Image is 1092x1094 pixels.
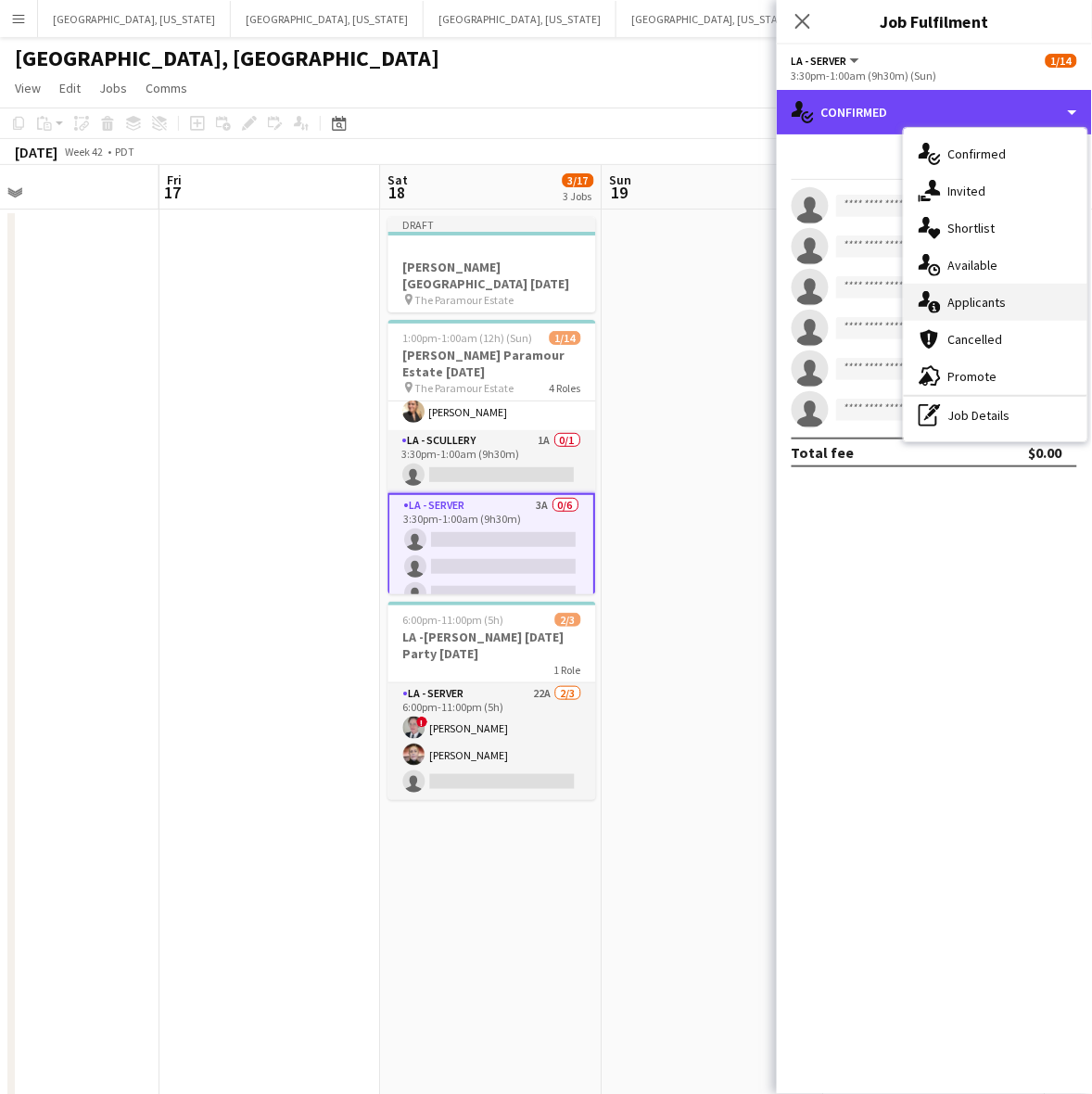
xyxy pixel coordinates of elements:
[403,613,504,627] span: 6:00pm-11:00pm (5h)
[388,430,596,493] app-card-role: LA - Scullery1A0/13:30pm-1:00am (9h30m)
[388,172,409,188] span: Sat
[386,182,409,203] span: 18
[415,293,514,307] span: The Paramour Estate
[167,172,182,188] span: Fri
[424,1,616,37] button: [GEOGRAPHIC_DATA], [US_STATE]
[388,493,596,694] app-card-role: LA - Server3A0/63:30pm-1:00am (9h30m)
[564,189,593,203] div: 3 Jobs
[777,9,1092,33] h3: Job Fulfilment
[15,143,57,161] div: [DATE]
[948,294,1007,311] span: Applicants
[777,90,1092,134] div: Confirmed
[948,257,998,273] span: Available
[904,397,1087,434] div: Job Details
[59,80,81,96] span: Edit
[417,717,428,728] span: !
[92,76,134,100] a: Jobs
[948,331,1003,348] span: Cancelled
[610,172,632,188] span: Sun
[948,368,997,385] span: Promote
[415,381,514,395] span: The Paramour Estate
[403,331,533,345] span: 1:00pm-1:00am (12h) (Sun)
[115,145,134,159] div: PDT
[792,443,855,462] div: Total fee
[99,80,127,96] span: Jobs
[146,80,187,96] span: Comms
[555,613,581,627] span: 2/3
[948,220,996,236] span: Shortlist
[563,173,594,187] span: 3/17
[1046,54,1077,68] span: 1/14
[388,217,596,232] div: Draft
[792,54,847,68] span: LA - Server
[792,54,862,68] button: LA - Server
[388,320,596,594] app-job-card: 1:00pm-1:00am (12h) (Sun)1/14[PERSON_NAME] Paramour Estate [DATE] The Paramour Estate4 Roles Capt...
[138,76,195,100] a: Comms
[388,217,596,312] app-job-card: Draft[PERSON_NAME] [GEOGRAPHIC_DATA] [DATE] The Paramour Estate
[550,381,581,395] span: 4 Roles
[616,1,809,37] button: [GEOGRAPHIC_DATA], [US_STATE]
[61,145,108,159] span: Week 42
[388,629,596,662] h3: LA -[PERSON_NAME] [DATE] Party [DATE]
[388,259,596,292] h3: [PERSON_NAME] [GEOGRAPHIC_DATA] [DATE]
[52,76,88,100] a: Edit
[15,80,41,96] span: View
[164,182,182,203] span: 17
[15,45,439,72] h1: [GEOGRAPHIC_DATA], [GEOGRAPHIC_DATA]
[388,683,596,800] app-card-role: LA - Server22A2/36:00pm-11:00pm (5h)![PERSON_NAME][PERSON_NAME]
[38,1,231,37] button: [GEOGRAPHIC_DATA], [US_STATE]
[948,146,1007,162] span: Confirmed
[550,331,581,345] span: 1/14
[948,183,986,199] span: Invited
[388,347,596,380] h3: [PERSON_NAME] Paramour Estate [DATE]
[554,663,581,677] span: 1 Role
[231,1,424,37] button: [GEOGRAPHIC_DATA], [US_STATE]
[7,76,48,100] a: View
[1029,443,1062,462] div: $0.00
[792,69,1077,83] div: 3:30pm-1:00am (9h30m) (Sun)
[388,602,596,800] app-job-card: 6:00pm-11:00pm (5h)2/3LA -[PERSON_NAME] [DATE] Party [DATE]1 RoleLA - Server22A2/36:00pm-11:00pm ...
[607,182,632,203] span: 19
